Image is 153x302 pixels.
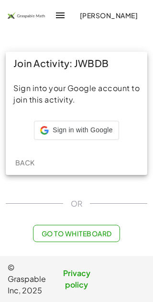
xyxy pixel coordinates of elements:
button: [PERSON_NAME] [72,7,145,24]
div: Sign in with Google [34,121,119,140]
span: OR [71,198,82,209]
div: Sign into your Google account to join this activity. [13,82,140,105]
div: Join Activity: JWBDB [6,52,147,75]
a: Privacy policy [54,267,99,290]
span: [PERSON_NAME] [79,11,138,20]
span: Sign in with Google [53,126,112,135]
span: Go to Whiteboard [41,229,111,238]
span: © Graspable Inc, 2025 [8,262,54,296]
span: Back [15,158,34,167]
button: Back [10,154,40,171]
button: Go to Whiteboard [33,225,120,242]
